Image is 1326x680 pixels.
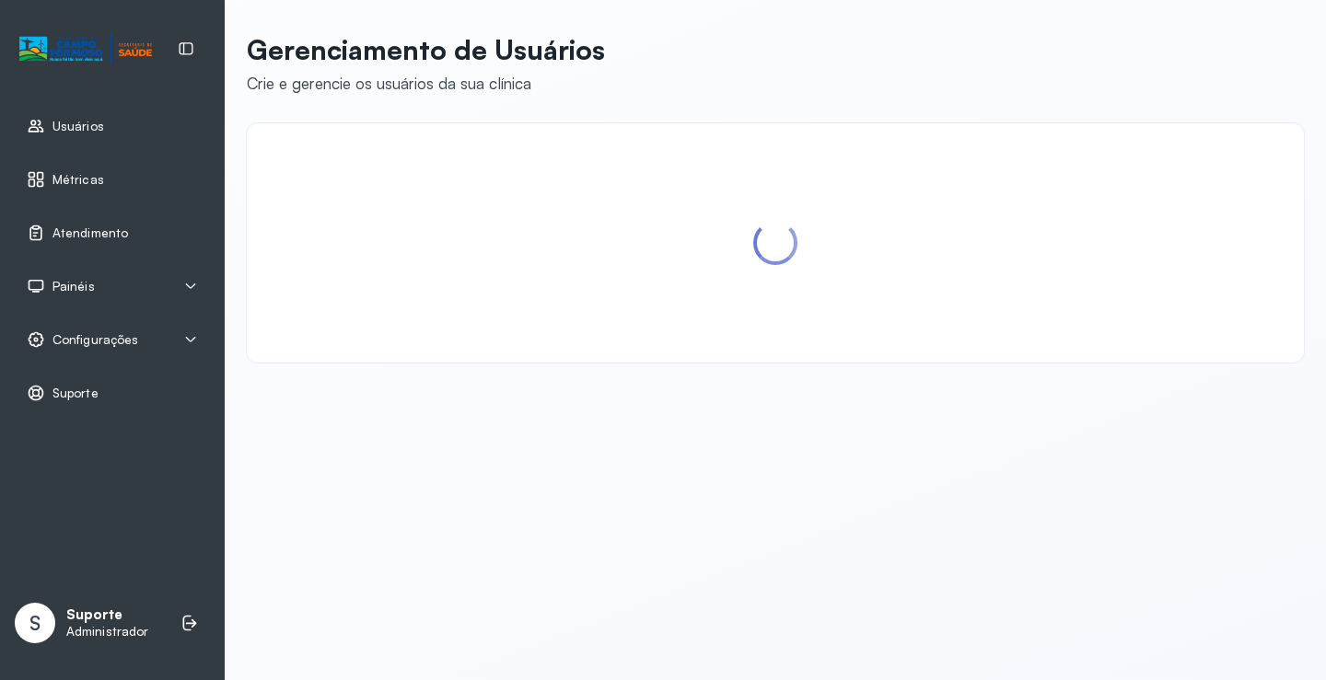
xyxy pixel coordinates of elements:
p: Gerenciamento de Usuários [247,33,605,66]
span: Atendimento [52,225,128,241]
span: Painéis [52,279,95,294]
span: Métricas [52,172,104,188]
span: S [29,611,41,635]
a: Atendimento [27,224,198,242]
span: Suporte [52,386,99,401]
a: Usuários [27,117,198,135]
p: Administrador [66,624,148,640]
p: Suporte [66,606,148,624]
span: Configurações [52,332,138,348]
span: Usuários [52,119,104,134]
img: Logotipo do estabelecimento [19,34,152,64]
a: Métricas [27,170,198,189]
div: Crie e gerencie os usuários da sua clínica [247,74,605,93]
